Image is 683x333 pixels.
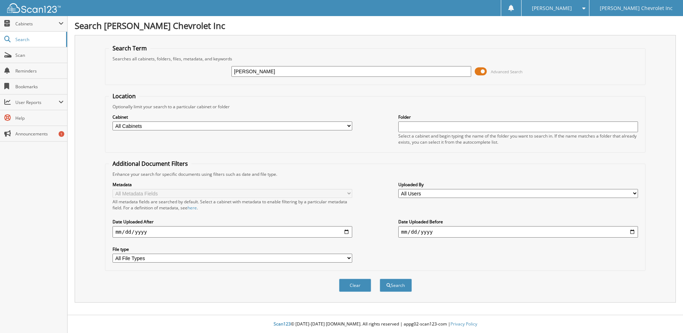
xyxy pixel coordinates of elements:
[109,56,642,62] div: Searches all cabinets, folders, files, metadata, and keywords
[109,171,642,177] div: Enhance your search for specific documents using filters such as date and file type.
[113,114,352,120] label: Cabinet
[113,182,352,188] label: Metadata
[450,321,477,327] a: Privacy Policy
[274,321,291,327] span: Scan123
[491,69,523,74] span: Advanced Search
[113,246,352,252] label: File type
[398,182,638,188] label: Uploaded By
[398,226,638,238] input: end
[109,92,139,100] legend: Location
[113,199,352,211] div: All metadata fields are searched by default. Select a cabinet with metadata to enable filtering b...
[15,21,59,27] span: Cabinets
[15,84,64,90] span: Bookmarks
[188,205,197,211] a: here
[109,44,150,52] legend: Search Term
[109,104,642,110] div: Optionally limit your search to a particular cabinet or folder
[15,99,59,105] span: User Reports
[15,131,64,137] span: Announcements
[15,115,64,121] span: Help
[398,114,638,120] label: Folder
[59,131,64,137] div: 1
[600,6,673,10] span: [PERSON_NAME] Chevrolet Inc
[398,133,638,145] div: Select a cabinet and begin typing the name of the folder you want to search in. If the name match...
[339,279,371,292] button: Clear
[532,6,572,10] span: [PERSON_NAME]
[113,226,352,238] input: start
[15,36,63,43] span: Search
[109,160,191,168] legend: Additional Document Filters
[113,219,352,225] label: Date Uploaded After
[75,20,676,31] h1: Search [PERSON_NAME] Chevrolet Inc
[398,219,638,225] label: Date Uploaded Before
[15,52,64,58] span: Scan
[68,315,683,333] div: © [DATE]-[DATE] [DOMAIN_NAME]. All rights reserved | appg02-scan123-com |
[15,68,64,74] span: Reminders
[380,279,412,292] button: Search
[7,3,61,13] img: scan123-logo-white.svg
